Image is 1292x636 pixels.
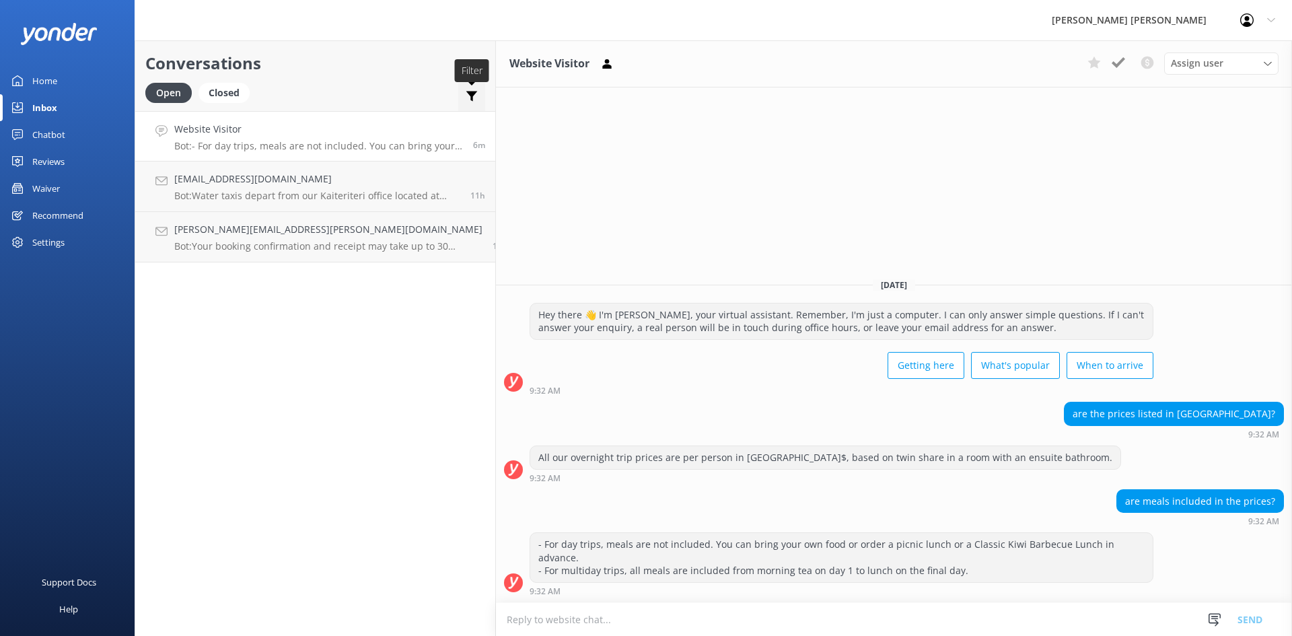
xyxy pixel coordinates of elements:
[145,85,199,100] a: Open
[135,111,495,162] a: Website VisitorBot:- For day trips, meals are not included. You can bring your own food or order ...
[971,352,1060,379] button: What's popular
[530,533,1153,582] div: - For day trips, meals are not included. You can bring your own food or order a picnic lunch or a...
[32,148,65,175] div: Reviews
[32,94,57,121] div: Inbox
[493,240,502,252] span: Sep 16 2025 05:14pm (UTC +12:00) Pacific/Auckland
[1248,431,1279,439] strong: 9:32 AM
[1171,56,1223,71] span: Assign user
[530,386,1153,395] div: Sep 18 2025 09:32am (UTC +12:00) Pacific/Auckland
[888,352,964,379] button: Getting here
[509,55,589,73] h3: Website Visitor
[174,172,460,186] h4: [EMAIL_ADDRESS][DOMAIN_NAME]
[145,50,485,76] h2: Conversations
[530,446,1120,469] div: All our overnight trip prices are per person in [GEOGRAPHIC_DATA]$, based on twin share in a room...
[873,279,915,291] span: [DATE]
[530,304,1153,339] div: Hey there 👋 I'm [PERSON_NAME], your virtual assistant. Remember, I'm just a computer. I can only ...
[32,121,65,148] div: Chatbot
[1164,52,1279,74] div: Assign User
[199,83,250,103] div: Closed
[530,474,561,483] strong: 9:32 AM
[174,122,463,137] h4: Website Visitor
[145,83,192,103] div: Open
[1248,518,1279,526] strong: 9:32 AM
[1116,516,1284,526] div: Sep 18 2025 09:32am (UTC +12:00) Pacific/Auckland
[530,588,561,596] strong: 9:32 AM
[530,387,561,395] strong: 9:32 AM
[42,569,96,596] div: Support Docs
[473,139,485,151] span: Sep 18 2025 09:32am (UTC +12:00) Pacific/Auckland
[174,222,482,237] h4: [PERSON_NAME][EMAIL_ADDRESS][PERSON_NAME][DOMAIN_NAME]
[470,190,485,201] span: Sep 17 2025 09:48pm (UTC +12:00) Pacific/Auckland
[32,67,57,94] div: Home
[1064,429,1284,439] div: Sep 18 2025 09:32am (UTC +12:00) Pacific/Auckland
[174,140,463,152] p: Bot: - For day trips, meals are not included. You can bring your own food or order a picnic lunch...
[1117,490,1283,513] div: are meals included in the prices?
[1065,402,1283,425] div: are the prices listed in [GEOGRAPHIC_DATA]?
[135,162,495,212] a: [EMAIL_ADDRESS][DOMAIN_NAME]Bot:Water taxis depart from our Kaiteriteri office located at [STREET...
[174,190,460,202] p: Bot: Water taxis depart from our Kaiteriteri office located at [STREET_ADDRESS][PERSON_NAME].
[32,202,83,229] div: Recommend
[32,175,60,202] div: Waiver
[530,473,1121,483] div: Sep 18 2025 09:32am (UTC +12:00) Pacific/Auckland
[59,596,78,623] div: Help
[530,586,1153,596] div: Sep 18 2025 09:32am (UTC +12:00) Pacific/Auckland
[174,240,482,252] p: Bot: Your booking confirmation and receipt may take up to 30 minutes to reach your email inbox. C...
[20,23,98,45] img: yonder-white-logo.png
[199,85,256,100] a: Closed
[135,212,495,262] a: [PERSON_NAME][EMAIL_ADDRESS][PERSON_NAME][DOMAIN_NAME]Bot:Your booking confirmation and receipt m...
[32,229,65,256] div: Settings
[1067,352,1153,379] button: When to arrive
